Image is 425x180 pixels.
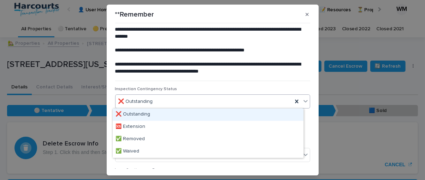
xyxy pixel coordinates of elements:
div: 🆘 Extension [113,121,303,133]
span: Inspection Contingency Status [115,87,177,91]
div: ❌ Outstanding [113,108,303,121]
span: ❌ Outstanding [118,98,153,105]
div: ✅ Waived [113,145,303,158]
span: Loan Contingency Due [115,168,161,172]
div: ✅ Removed [113,133,303,145]
p: **Remember [115,10,154,19]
